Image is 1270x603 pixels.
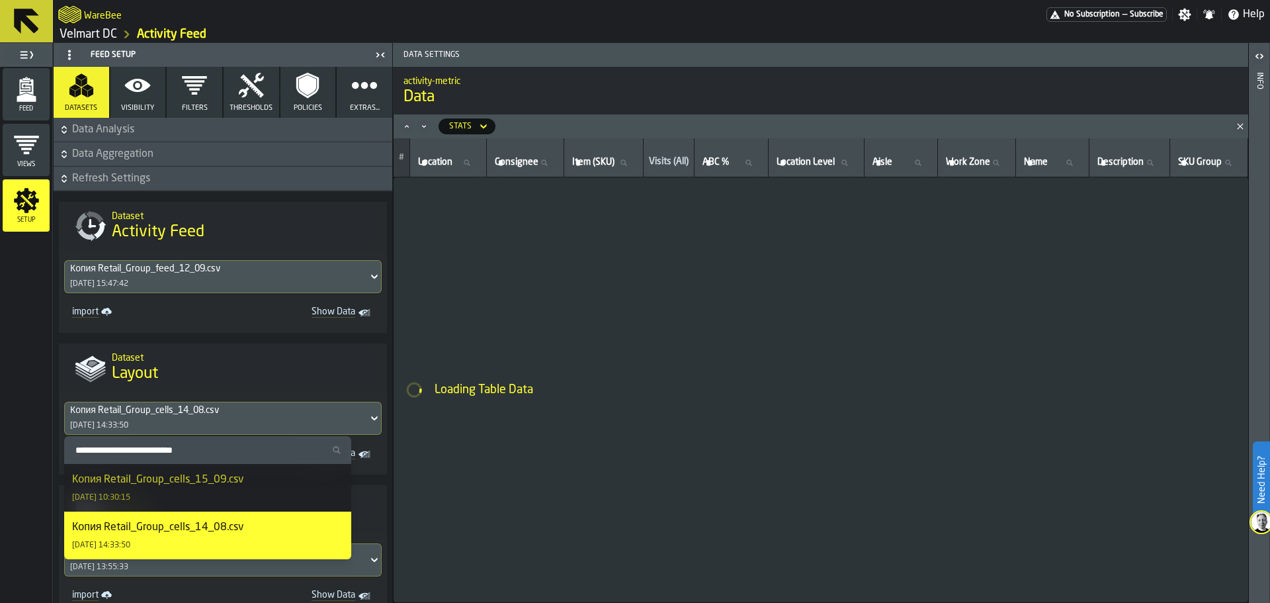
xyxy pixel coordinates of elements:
div: Копия Retail_Group_cells_14_08.csv [72,520,243,535]
input: label [415,154,481,171]
li: menu Setup [3,179,50,232]
div: title-Activity Feed [59,202,387,250]
label: button-toggle-Help [1222,7,1270,23]
span: Show Data [233,306,355,320]
label: button-toggle-Notifications [1197,8,1221,21]
input: label [1175,154,1242,171]
span: Filters [182,104,208,113]
span: Data Settings [398,50,1248,60]
div: Feed Setup [56,44,371,66]
span: label [1024,157,1048,167]
a: toggle-dataset-table-Show Data [228,304,379,322]
a: link-to-/wh/i/f27944ef-e44e-4cb8-aca8-30c52093261f/import/activity/ [67,304,218,322]
a: link-to-/wh/i/f27944ef-e44e-4cb8-aca8-30c52093261f/pricing/ [1046,7,1167,22]
div: [DATE] 10:30:15 [72,493,130,502]
div: title-Items [59,485,387,533]
span: Subscribe [1130,10,1164,19]
input: label [1095,154,1164,171]
span: Help [1243,7,1265,23]
span: Visibility [121,104,154,113]
div: DropdownMenuValue-activity-metric [449,122,472,131]
div: title-Data [393,67,1248,115]
a: link-to-/wh/i/f27944ef-e44e-4cb8-aca8-30c52093261f [60,27,117,42]
span: No Subscription [1064,10,1120,19]
span: # [399,153,404,162]
a: link-to-/wh/i/f27944ef-e44e-4cb8-aca8-30c52093261f/feed/fa67d4be-d497-4c68-adb1-b7aae839db33 [137,27,206,42]
div: [DATE] 14:33:50 [72,541,130,550]
ul: dropdown-menu [64,436,351,559]
span: Feed [3,105,50,113]
span: label [1097,157,1144,167]
span: label [872,157,892,167]
span: Data Analysis [72,122,390,138]
span: Policies [294,104,322,113]
label: button-toggle-Close me [371,47,390,63]
div: Loading Table Data [435,383,1238,397]
span: Thresholds [230,104,273,113]
button: Close [1232,120,1248,133]
div: [DATE] 14:33:50 [70,421,128,430]
div: title-Layout [59,344,387,391]
span: label [777,157,835,167]
button: button- [54,142,392,166]
span: — [1122,10,1127,19]
li: menu Views [3,124,50,177]
div: Копия Retail_Group_cells_15_09.csv [72,472,243,488]
span: Show Data [233,590,355,603]
div: [DATE] 13:55:33 [70,563,128,572]
li: menu Feed [3,68,50,121]
div: Info [1255,70,1264,600]
span: label [702,157,729,167]
div: DropdownMenuValue-activity-metric [439,118,495,134]
div: DropdownMenuValue-834395fe-aa48-40b6-aa38-ce6744859bae[DATE] 15:47:42 [64,260,382,293]
span: label [572,157,614,167]
div: DropdownMenuValue-55fd7f4c-9ea3-44a2-b716-5cf9222a0bb2[DATE] 13:55:33 [64,543,382,577]
button: button- [54,167,392,191]
a: logo-header [58,3,81,26]
h2: Sub Title [403,73,1238,87]
button: Minimize [416,120,432,133]
label: Need Help? [1254,443,1269,517]
h2: Sub Title [112,209,376,222]
span: Extras... [350,104,380,113]
div: DropdownMenuValue-262910b7-bea6-4563-ab13-7b6b06f53ad0 [70,405,362,416]
li: dropdown-item [64,512,351,559]
h2: Sub Title [112,350,376,363]
button: button- [54,118,392,142]
input: label [570,154,638,171]
div: Menu Subscription [1046,7,1167,22]
div: DropdownMenuValue-262910b7-bea6-4563-ab13-7b6b06f53ad0[DATE] 14:33:50 [64,402,382,435]
span: Layout [112,363,158,385]
h2: Sub Title [84,8,122,21]
input: label [700,154,763,171]
input: label [870,154,933,171]
input: label [774,154,859,171]
input: label [492,154,559,171]
span: label [495,157,538,167]
span: Refresh Settings [72,171,390,187]
header: Info [1249,43,1269,603]
div: DropdownMenuValue-834395fe-aa48-40b6-aa38-ce6744859bae [70,263,362,274]
nav: Breadcrumb [58,26,661,42]
div: Visits (All) [649,156,689,169]
div: [DATE] 15:47:42 [70,279,128,289]
span: Views [3,161,50,168]
label: button-toggle-Settings [1173,8,1197,21]
li: dropdown-item [64,464,351,512]
input: label [943,154,1010,171]
span: label [1178,157,1222,167]
span: Data [403,87,1238,108]
label: button-toggle-Open [1250,46,1269,70]
label: button-toggle-Toggle Full Menu [3,46,50,64]
span: Data Aggregation [72,146,390,162]
input: label [1021,154,1084,171]
span: Activity Feed [112,222,204,243]
span: Setup [3,216,50,224]
span: Datasets [65,104,97,113]
span: label [418,157,452,167]
button: Maximize [399,120,415,133]
span: label [946,157,990,167]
